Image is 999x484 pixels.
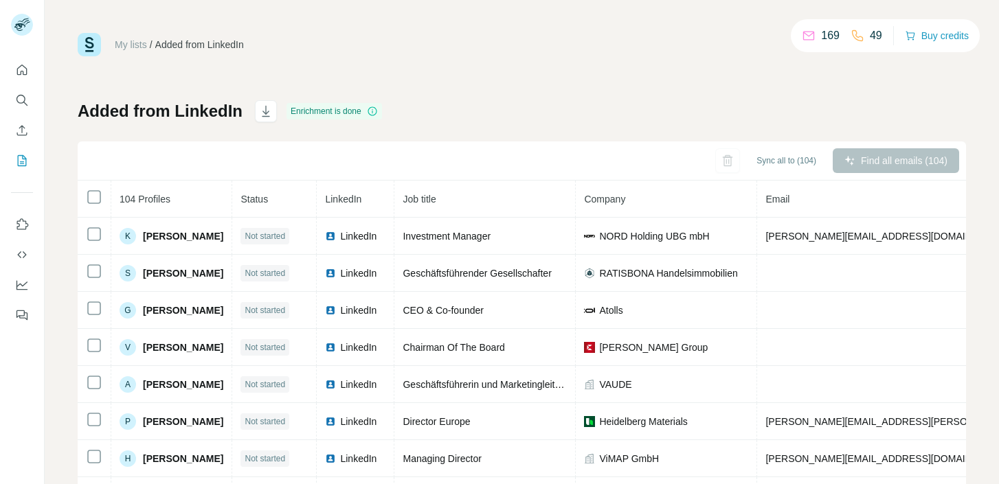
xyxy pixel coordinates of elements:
span: Email [765,194,789,205]
span: [PERSON_NAME] [143,452,223,465]
img: LinkedIn logo [325,231,336,242]
span: NORD Holding UBG mbH [599,229,709,243]
span: LinkedIn [340,303,377,317]
button: Quick start [11,58,33,82]
a: My lists [115,39,147,50]
span: [PERSON_NAME] [143,266,223,280]
div: S [120,265,136,281]
img: LinkedIn logo [325,379,336,390]
span: Investment Manager [403,231,491,242]
img: LinkedIn logo [325,342,336,353]
span: Sync all to (104) [756,154,816,167]
button: Buy credits [905,26,969,45]
img: LinkedIn logo [325,268,336,279]
img: company-logo [584,342,595,353]
li: / [150,38,153,51]
div: P [120,413,136,430]
div: Added from LinkedIn [155,38,244,51]
img: LinkedIn logo [325,453,336,464]
img: company-logo [584,416,595,427]
img: LinkedIn logo [325,305,336,316]
button: Sync all to (104) [747,150,826,171]
span: Company [584,194,625,205]
span: Managing Director [403,453,481,464]
span: RATISBONA Handelsimmobilien [599,266,737,280]
img: Surfe Logo [78,33,101,56]
p: 169 [821,27,840,44]
div: V [120,339,136,356]
button: My lists [11,148,33,173]
span: LinkedIn [340,266,377,280]
button: Use Surfe on LinkedIn [11,212,33,237]
button: Enrich CSV [11,118,33,143]
button: Search [11,88,33,113]
span: VAUDE [599,378,631,391]
span: 104 Profiles [120,194,170,205]
img: company-logo [584,231,595,242]
span: Chairman Of The Board [403,342,504,353]
span: Geschäftsführerin und Marketingleiterin [403,379,570,390]
span: LinkedIn [340,452,377,465]
span: [PERSON_NAME] [143,341,223,354]
span: Heidelberg Materials [599,415,687,428]
span: Not started [245,230,285,242]
span: Job title [403,194,436,205]
div: G [120,302,136,319]
span: [PERSON_NAME] [143,415,223,428]
span: [PERSON_NAME] [143,378,223,391]
span: [PERSON_NAME] [143,303,223,317]
p: 49 [870,27,882,44]
span: LinkedIn [340,378,377,391]
span: Not started [245,304,285,316]
div: K [120,228,136,244]
img: company-logo [584,305,595,316]
span: Atolls [599,303,622,317]
span: [PERSON_NAME] [143,229,223,243]
span: LinkedIn [325,194,361,205]
img: LinkedIn logo [325,416,336,427]
span: LinkedIn [340,341,377,354]
span: [PERSON_NAME] Group [599,341,708,354]
span: Geschäftsführender Gesellschafter [403,268,551,279]
span: Not started [245,452,285,465]
span: CEO & Co-founder [403,305,484,316]
img: company-logo [584,268,595,279]
span: LinkedIn [340,229,377,243]
span: Not started [245,415,285,428]
span: Not started [245,378,285,391]
h1: Added from LinkedIn [78,100,243,122]
span: ViMAP GmbH [599,452,659,465]
span: Not started [245,267,285,279]
div: A [120,376,136,393]
span: Director Europe [403,416,470,427]
button: Dashboard [11,273,33,297]
span: Not started [245,341,285,354]
button: Use Surfe API [11,242,33,267]
div: H [120,450,136,467]
div: Enrichment is done [287,103,382,119]
span: LinkedIn [340,415,377,428]
button: Feedback [11,303,33,327]
span: Status [240,194,268,205]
